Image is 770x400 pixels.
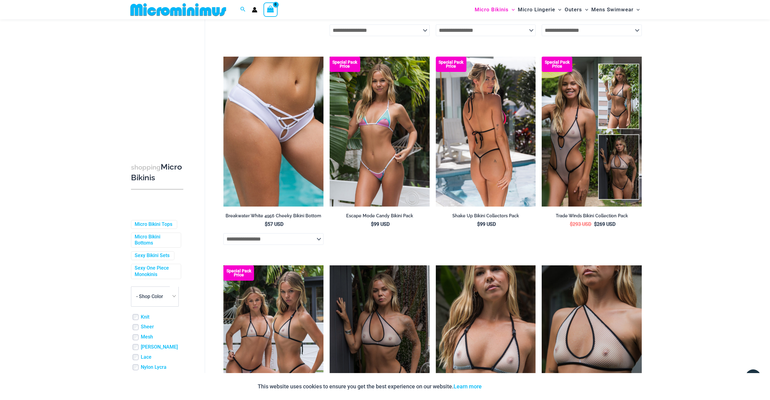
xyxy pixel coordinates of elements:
[563,2,590,17] a: OutersMenu ToggleMenu Toggle
[509,2,515,17] span: Menu Toggle
[131,287,178,306] span: - Shop Color
[128,3,229,17] img: MM SHOP LOGO FLAT
[223,213,323,219] h2: Breakwater White 4956 Cheeky Bikini Bottom
[634,2,640,17] span: Menu Toggle
[473,2,516,17] a: Micro BikinisMenu ToggleMenu Toggle
[436,60,466,68] b: Special Pack Price
[264,2,278,17] a: View Shopping Cart, empty
[141,344,178,350] a: [PERSON_NAME]
[258,382,482,391] p: This website uses cookies to ensure you get the best experience on our website.
[436,213,536,219] h2: Shake Up Bikini Collectors Pack
[542,57,642,207] img: Collection Pack (1)
[141,324,154,331] a: Sheer
[223,57,323,207] img: Breakwater White 4956 Shorts 01
[330,213,430,221] a: Escape Mode Candy Bikini Pack
[141,314,149,320] a: Knit
[135,234,176,247] a: Micro Bikini Bottoms
[542,213,642,221] a: Trade Winds Bikini Collection Pack
[542,213,642,219] h2: Trade Winds Bikini Collection Pack
[436,57,536,207] a: Shake Up Sunset 3145 Top 4145 Bottom 04 Shake Up Sunset 3145 Top 4145 Bottom 05Shake Up Sunset 31...
[265,221,283,227] bdi: 57 USD
[516,2,563,17] a: Micro LingerieMenu ToggleMenu Toggle
[141,364,166,371] a: Nylon Lycra
[330,213,430,219] h2: Escape Mode Candy Bikini Pack
[542,60,572,68] b: Special Pack Price
[436,213,536,221] a: Shake Up Bikini Collectors Pack
[542,57,642,207] a: Collection Pack (1) Trade Winds IvoryInk 317 Top 469 Thong 11Trade Winds IvoryInk 317 Top 469 Tho...
[518,2,555,17] span: Micro Lingerie
[436,57,536,207] img: Shake Up Sunset 3145 Top 4145 Bottom 05
[136,293,163,299] span: - Shop Color
[131,21,186,143] iframe: TrustedSite Certified
[135,265,176,278] a: Sexy One Piece Monokinis
[590,2,641,17] a: Mens SwimwearMenu ToggleMenu Toggle
[371,221,390,227] bdi: 99 USD
[570,221,591,227] bdi: 293 USD
[131,162,183,183] h3: Micro Bikinis
[582,2,588,17] span: Menu Toggle
[330,57,430,207] a: Escape Mode Candy 3151 Top 4151 Bottom 02 Escape Mode Candy 3151 Top 4151 Bottom 04Escape Mode Ca...
[486,379,512,394] button: Accept
[265,221,267,227] span: $
[565,2,582,17] span: Outers
[472,1,642,18] nav: Site Navigation
[594,221,615,227] bdi: 269 USD
[141,354,151,361] a: Lace
[131,163,161,171] span: shopping
[477,221,496,227] bdi: 99 USD
[477,221,480,227] span: $
[330,57,430,207] img: Escape Mode Candy 3151 Top 4151 Bottom 02
[135,253,170,259] a: Sexy Bikini Sets
[330,60,360,68] b: Special Pack Price
[555,2,561,17] span: Menu Toggle
[475,2,509,17] span: Micro Bikinis
[131,286,179,307] span: - Shop Color
[371,221,374,227] span: $
[223,57,323,207] a: Breakwater White 4956 Shorts 01Breakwater White 341 Top 4956 Shorts 04Breakwater White 341 Top 49...
[223,269,254,277] b: Special Pack Price
[252,7,257,13] a: Account icon link
[454,383,482,390] a: Learn more
[240,6,246,13] a: Search icon link
[591,2,634,17] span: Mens Swimwear
[135,221,172,228] a: Micro Bikini Tops
[594,221,597,227] span: $
[223,213,323,221] a: Breakwater White 4956 Cheeky Bikini Bottom
[141,334,153,341] a: Mesh
[570,221,573,227] span: $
